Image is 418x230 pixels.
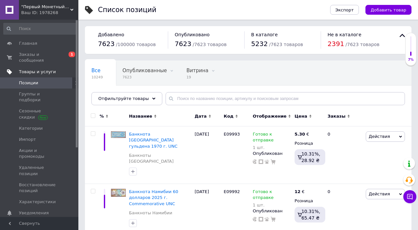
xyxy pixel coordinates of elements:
span: Группы и подборки [19,91,60,103]
div: 1 шт. [253,145,291,150]
span: Акции и промокоды [19,148,60,159]
span: Характеристики [19,199,56,205]
span: Не в каталоге [328,32,362,37]
div: 0 [324,126,364,184]
span: Удаленные позиции [19,165,60,176]
span: 10249 [91,75,103,80]
span: Импорт [19,137,36,142]
img: Банкнота Намибии 60 долларов 2025 г. Commemorative UNC [111,189,126,196]
div: Розница [295,140,322,146]
span: Действия [369,191,390,196]
span: Е09992 [224,189,240,194]
div: 7% [406,57,416,62]
span: Е09993 [224,132,240,137]
input: Поиск по названию позиции, артикулу и поисковым запросам [166,92,405,105]
span: В каталоге [251,32,278,37]
span: / 100000 товаров [116,42,156,47]
span: Готово к отправке [253,189,274,202]
span: Скрытые [91,92,115,98]
span: Заказы [328,113,346,119]
span: Название [129,113,152,119]
div: Опубликован [253,208,291,214]
span: Восстановление позиций [19,182,60,194]
a: Банкноты [GEOGRAPHIC_DATA] [129,153,191,164]
span: / 7623 товаров [269,42,303,47]
span: 19 [186,75,208,80]
button: Экспорт [330,5,359,15]
span: Дата [195,113,207,119]
span: Заказы и сообщения [19,52,60,63]
span: Добавлено [98,32,124,37]
div: 1 шт. [253,203,291,207]
span: / 7623 товаров [346,42,379,47]
div: Опубликован [253,151,291,156]
div: Список позиций [98,7,156,13]
span: Сезонные скидки [19,108,60,120]
button: Добавить товар [365,5,411,15]
div: [DATE] [193,126,222,184]
span: Все [91,68,101,74]
span: Готово к отправке [253,132,274,144]
span: Товары и услуги [19,69,56,75]
span: 7623 [175,40,191,48]
span: Уведомления [19,210,49,216]
span: Отфильтруйте товары [98,96,149,101]
span: 10.31%, 65.47 ₴ [301,209,320,221]
span: Экспорт [335,8,354,12]
input: Поиск [3,23,77,35]
a: Банкнота [GEOGRAPHIC_DATA] гульдена 1970 г. UNC [129,132,178,148]
span: 1 [69,52,75,57]
img: Банкнота Нидерландские Антильские острова 2,5 гульдена 1970 г. UNC [111,131,126,138]
span: Главная [19,41,37,46]
a: Банкнота Намибии 60 долларов 2025 г. Commemorative UNC [129,189,178,206]
span: "Первый Монетный" Интернет-магазин [21,4,70,10]
a: Банкноты Намибии [129,210,172,216]
span: 7623 [122,75,167,80]
b: 12 [295,189,300,194]
span: Витрина [186,68,208,74]
span: Добавить товар [371,8,406,12]
span: 5232 [251,40,268,48]
div: € [295,131,309,137]
b: 5.30 [295,132,305,137]
span: 2391 [328,40,344,48]
span: Позиции [19,80,38,86]
div: Розница [295,198,322,204]
span: % [100,113,104,119]
button: Чат с покупателем [403,190,416,203]
span: Отображение [253,113,286,119]
div: Ваш ID: 1978268 [21,10,78,16]
span: Опубликованные [122,68,167,74]
span: / 7623 товаров [193,42,227,47]
span: Опубликовано [175,32,210,37]
span: Категории [19,125,43,131]
div: € [295,189,305,195]
span: Цена [295,113,307,119]
span: 10.31%, 28.92 ₴ [301,151,320,163]
span: 7623 [98,40,115,48]
span: Действия [369,134,390,139]
span: Код [224,113,233,119]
